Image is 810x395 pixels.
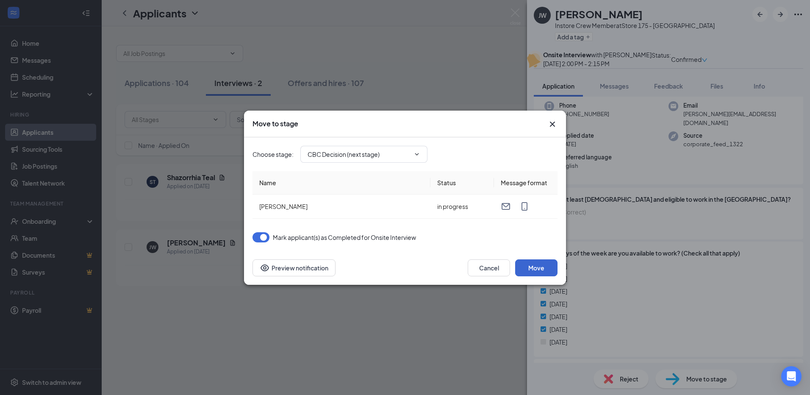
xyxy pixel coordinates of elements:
th: Message format [494,171,558,195]
th: Status [430,171,494,195]
svg: MobileSms [519,201,530,211]
svg: Email [501,201,511,211]
button: Cancel [468,259,510,276]
td: in progress [430,195,494,219]
span: Choose stage : [252,150,294,159]
div: Open Intercom Messenger [781,366,802,387]
h3: Move to stage [252,119,298,128]
svg: Cross [547,119,558,129]
svg: Eye [260,263,270,273]
span: Mark applicant(s) as Completed for Onsite Interview [273,232,416,242]
button: Move [515,259,558,276]
span: [PERSON_NAME] [259,203,308,210]
th: Name [252,171,430,195]
svg: ChevronDown [413,151,420,158]
button: Close [547,119,558,129]
button: Preview notificationEye [252,259,336,276]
